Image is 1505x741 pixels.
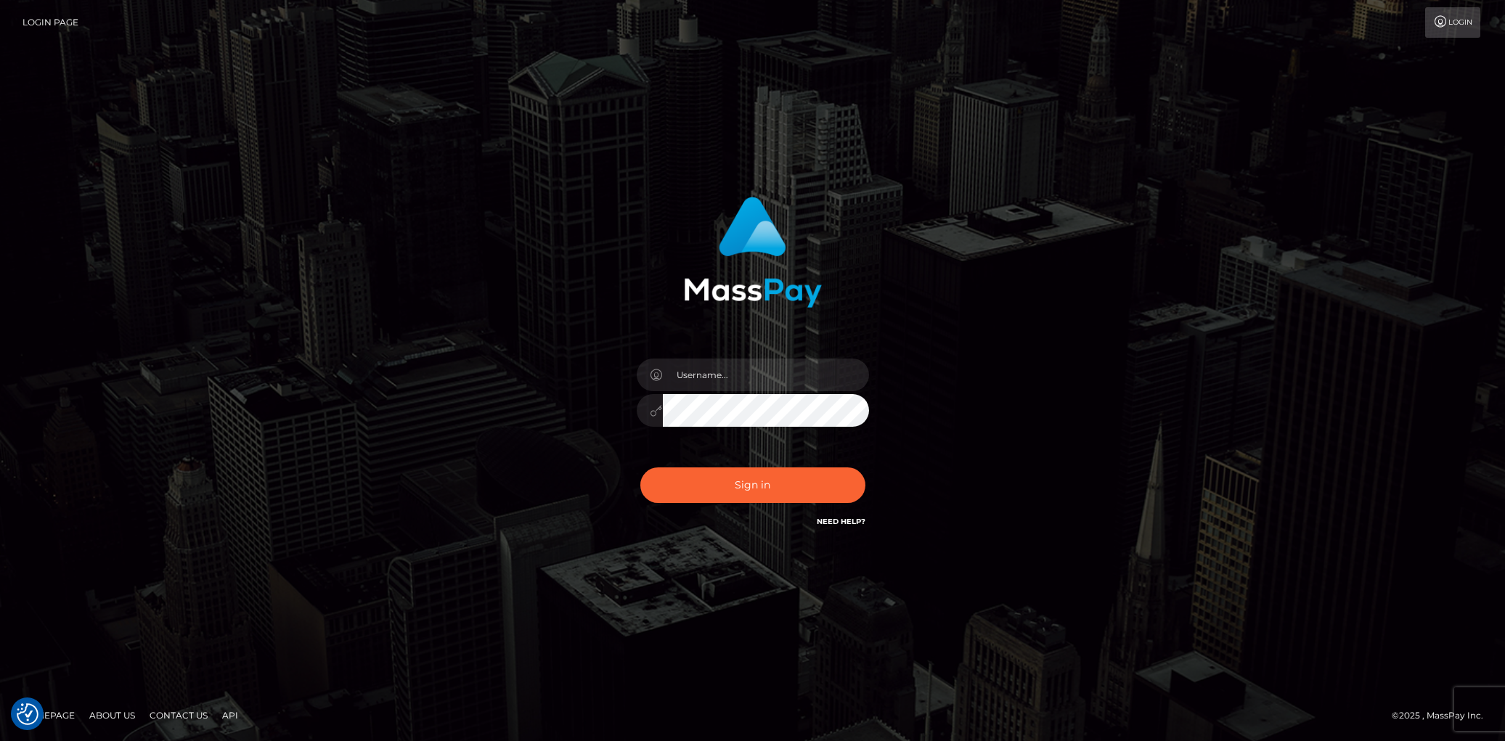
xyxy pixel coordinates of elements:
[1425,7,1480,38] a: Login
[17,703,38,725] button: Consent Preferences
[663,359,869,391] input: Username...
[216,704,244,726] a: API
[1392,708,1494,724] div: © 2025 , MassPay Inc.
[684,197,822,308] img: MassPay Login
[83,704,141,726] a: About Us
[23,7,78,38] a: Login Page
[17,703,38,725] img: Revisit consent button
[640,467,865,503] button: Sign in
[144,704,213,726] a: Contact Us
[817,517,865,526] a: Need Help?
[16,704,81,726] a: Homepage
